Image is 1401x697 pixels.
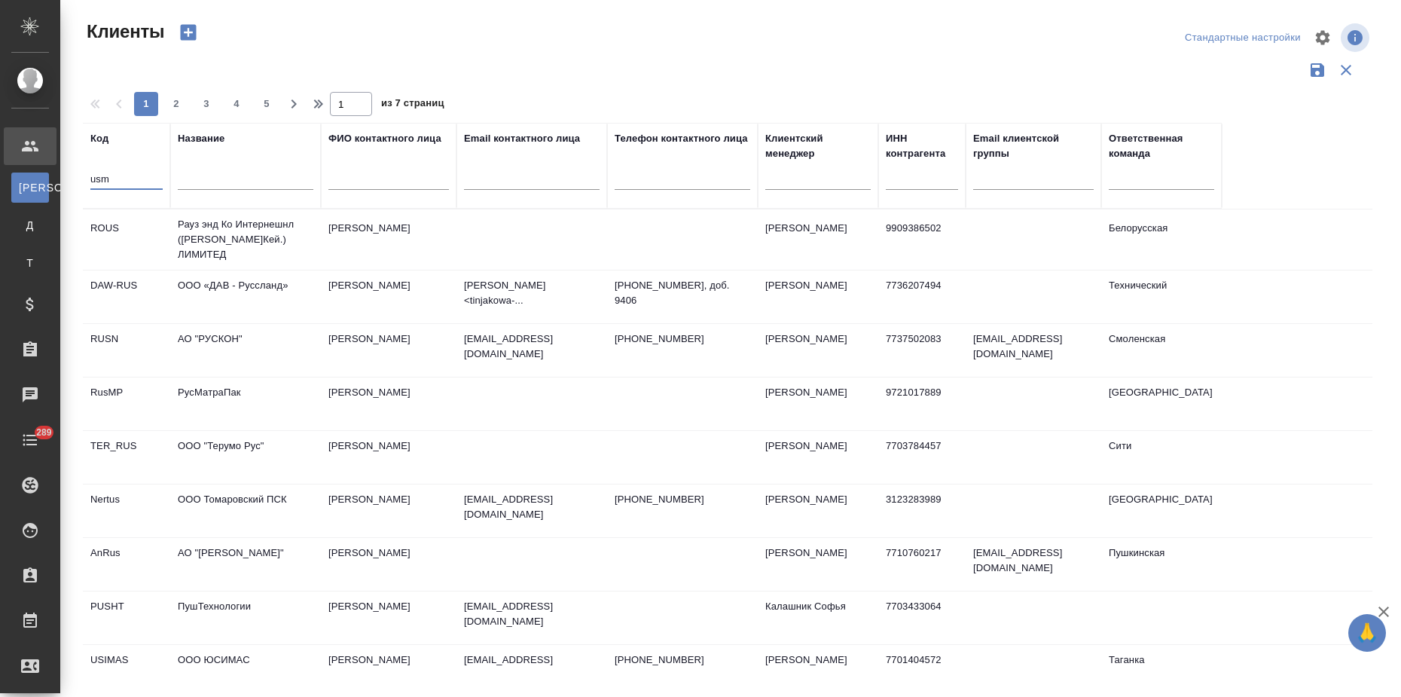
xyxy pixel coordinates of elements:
[615,278,750,308] p: [PHONE_NUMBER], доб. 9406
[1101,378,1222,430] td: [GEOGRAPHIC_DATA]
[758,271,878,323] td: [PERSON_NAME]
[1109,131,1214,161] div: Ответственная команда
[170,431,321,484] td: ООО "Терумо Рус"
[1303,56,1332,84] button: Сохранить фильтры
[194,92,218,116] button: 3
[966,538,1101,591] td: [EMAIL_ADDRESS][DOMAIN_NAME]
[83,271,170,323] td: DAW-RUS
[11,210,49,240] a: Д
[1348,614,1386,652] button: 🙏
[878,213,966,266] td: 9909386502
[83,213,170,266] td: ROUS
[464,332,600,362] p: [EMAIL_ADDRESS][DOMAIN_NAME]
[1305,20,1341,56] span: Настроить таблицу
[758,538,878,591] td: [PERSON_NAME]
[27,425,61,440] span: 289
[615,653,750,668] p: [PHONE_NUMBER]
[464,653,600,683] p: [EMAIL_ADDRESS][DOMAIN_NAME]
[170,378,321,430] td: РусМатраПак
[164,96,188,112] span: 2
[878,324,966,377] td: 7737502083
[164,92,188,116] button: 2
[1101,213,1222,266] td: Белорусская
[83,592,170,644] td: PUSHT
[1101,271,1222,323] td: Технический
[19,255,41,271] span: Т
[464,131,580,146] div: Email контактного лица
[321,431,456,484] td: [PERSON_NAME]
[1181,26,1305,50] div: split button
[1101,431,1222,484] td: Сити
[321,538,456,591] td: [PERSON_NAME]
[321,213,456,266] td: [PERSON_NAME]
[464,492,600,522] p: [EMAIL_ADDRESS][DOMAIN_NAME]
[966,324,1101,377] td: [EMAIL_ADDRESS][DOMAIN_NAME]
[255,96,279,112] span: 5
[765,131,871,161] div: Клиентский менеджер
[170,538,321,591] td: АО "[PERSON_NAME]"
[321,324,456,377] td: [PERSON_NAME]
[170,20,206,45] button: Создать
[170,209,321,270] td: Рауз энд Ко Интернешнл ([PERSON_NAME]Кей.) ЛИМИТЕД
[758,324,878,377] td: [PERSON_NAME]
[878,592,966,644] td: 7703433064
[170,271,321,323] td: ООО «ДАВ - Руссланд»
[4,421,56,459] a: 289
[973,131,1094,161] div: Email клиентской группы
[1354,617,1380,649] span: 🙏
[878,271,966,323] td: 7736207494
[878,378,966,430] td: 9721017889
[83,20,164,44] span: Клиенты
[11,248,49,278] a: Т
[224,96,249,112] span: 4
[19,180,41,195] span: [PERSON_NAME]
[878,538,966,591] td: 7710760217
[464,278,600,308] p: [PERSON_NAME] <tinjakowa-...
[464,599,600,629] p: [EMAIL_ADDRESS][DOMAIN_NAME]
[321,592,456,644] td: [PERSON_NAME]
[170,592,321,644] td: ПушТехнологии
[758,431,878,484] td: [PERSON_NAME]
[321,378,456,430] td: [PERSON_NAME]
[758,213,878,266] td: [PERSON_NAME]
[615,492,750,507] p: [PHONE_NUMBER]
[83,378,170,430] td: RusMP
[615,131,748,146] div: Телефон контактного лица
[178,131,224,146] div: Название
[1332,56,1360,84] button: Сбросить фильтры
[83,538,170,591] td: AnRus
[1341,23,1372,52] span: Посмотреть информацию
[83,324,170,377] td: RUSN
[1101,324,1222,377] td: Смоленская
[758,378,878,430] td: [PERSON_NAME]
[194,96,218,112] span: 3
[615,332,750,347] p: [PHONE_NUMBER]
[255,92,279,116] button: 5
[170,485,321,537] td: ООО Томаровский ПСК
[758,592,878,644] td: Калашник Софья
[19,218,41,233] span: Д
[878,431,966,484] td: 7703784457
[1101,538,1222,591] td: Пушкинская
[170,324,321,377] td: АО "РУСКОН"
[11,173,49,203] a: [PERSON_NAME]
[381,94,444,116] span: из 7 страниц
[224,92,249,116] button: 4
[878,485,966,537] td: 3123283989
[886,131,958,161] div: ИНН контрагента
[758,485,878,537] td: [PERSON_NAME]
[321,485,456,537] td: [PERSON_NAME]
[328,131,441,146] div: ФИО контактного лица
[321,271,456,323] td: [PERSON_NAME]
[83,431,170,484] td: TER_RUS
[1101,485,1222,537] td: [GEOGRAPHIC_DATA]
[83,485,170,537] td: Nertus
[90,131,108,146] div: Код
